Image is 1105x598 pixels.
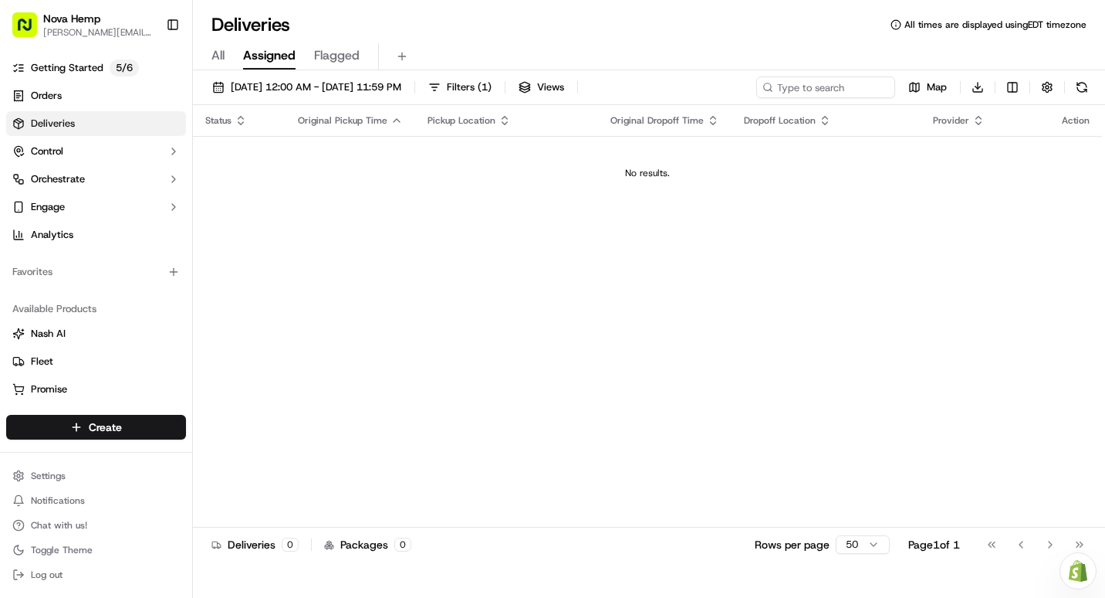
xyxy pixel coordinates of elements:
button: Control [6,139,186,164]
span: Chat with us! [31,519,87,532]
span: Settings [31,470,66,482]
span: Dropoff Location [744,114,816,127]
span: Orchestrate [31,172,85,186]
button: Nash AI [6,321,186,346]
button: Create [6,415,186,440]
span: Filters [447,80,492,94]
span: Status [205,114,231,127]
a: Getting Started5/6 [6,56,186,80]
span: [DATE] 12:00 AM - [DATE] 11:59 PM [231,80,401,94]
a: Orders [6,83,186,108]
span: Map [927,80,947,94]
span: All times are displayed using EDT timezone [904,19,1086,31]
button: Notifications [6,490,186,511]
a: Promise [12,382,180,396]
button: Promise [6,377,186,402]
button: Filters(1) [421,76,498,98]
h1: Deliveries [211,12,290,37]
span: Analytics [31,228,73,242]
button: Views [512,76,571,98]
span: ( 1 ) [478,80,492,94]
span: Deliveries [31,117,75,131]
button: Settings [6,465,186,487]
span: Promise [31,382,67,396]
a: Nash AI [12,327,180,341]
button: Chat with us! [6,515,186,536]
span: Orders [31,89,62,103]
div: Deliveries [211,537,299,552]
span: Engage [31,200,65,214]
span: Original Dropoff Time [610,114,704,127]
div: Available Products [6,297,186,321]
span: Fleet [31,355,53,369]
button: Log out [6,564,186,586]
span: Assigned [243,46,296,65]
span: Nash AI [31,327,66,341]
p: Rows per page [755,537,830,552]
button: Nova Hemp [43,11,100,26]
div: No results. [199,167,1096,179]
span: Control [31,144,63,158]
span: Pickup Location [427,114,495,127]
div: 0 [282,538,299,552]
button: Fleet [6,349,186,374]
span: Notifications [31,494,85,507]
button: Toggle Theme [6,539,186,561]
span: All [211,46,225,65]
div: 0 [394,538,411,552]
span: Original Pickup Time [298,114,387,127]
div: Packages [324,537,411,552]
a: Fleet [12,355,180,369]
div: Favorites [6,260,186,284]
button: Engage [6,195,186,219]
button: Nova Hemp[PERSON_NAME][EMAIL_ADDRESS][DOMAIN_NAME] [6,6,160,43]
span: Toggle Theme [31,544,93,556]
span: Getting Started [31,61,103,75]
div: Page 1 of 1 [908,537,960,552]
button: Map [901,76,954,98]
span: Views [537,80,564,94]
span: Create [89,420,122,435]
span: Provider [933,114,969,127]
a: Deliveries [6,111,186,136]
button: [PERSON_NAME][EMAIL_ADDRESS][DOMAIN_NAME] [43,26,154,39]
button: Refresh [1071,76,1093,98]
button: [DATE] 12:00 AM - [DATE] 11:59 PM [205,76,408,98]
button: Orchestrate [6,167,186,192]
a: Analytics [6,223,186,247]
span: Flagged [314,46,360,65]
input: Type to search [756,76,895,98]
div: Action [1062,114,1090,127]
p: 5 / 6 [110,59,139,76]
span: Log out [31,569,63,581]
